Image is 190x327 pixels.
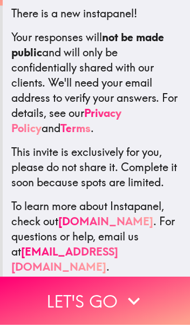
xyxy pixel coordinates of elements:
a: Terms [60,123,91,137]
span: There is a new instapanel! [11,9,137,22]
p: This invite is exclusively for you, please do not share it. Complete it soon because spots are li... [11,147,181,192]
a: [DOMAIN_NAME] [58,217,153,230]
p: To learn more about Instapanel, check out . For questions or help, email us at . [11,201,181,277]
a: [EMAIL_ADDRESS][DOMAIN_NAME] [11,247,118,276]
p: Your responses will and will only be confidentially shared with our clients. We'll need your emai... [11,32,181,138]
